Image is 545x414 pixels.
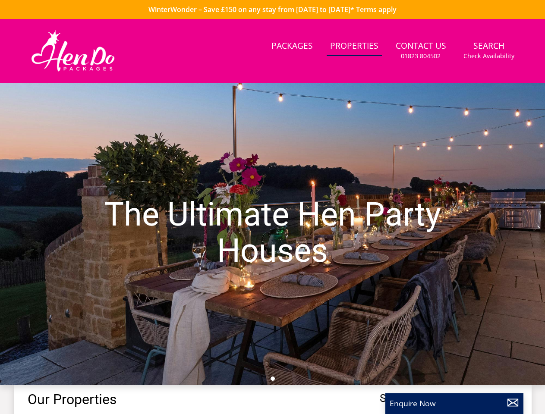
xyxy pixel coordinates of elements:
a: Packages [268,37,316,56]
a: SearchCheck Availability [460,37,518,65]
h1: Our Properties [28,392,376,407]
small: Check Availability [463,52,514,60]
a: Contact Us01823 804502 [392,37,450,65]
span: Search [380,392,518,404]
small: 01823 804502 [401,52,441,60]
a: Properties [327,37,382,56]
h1: The Ultimate Hen Party Houses [82,179,463,286]
img: Hen Do Packages [28,29,119,72]
p: Enquire Now [390,398,519,409]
